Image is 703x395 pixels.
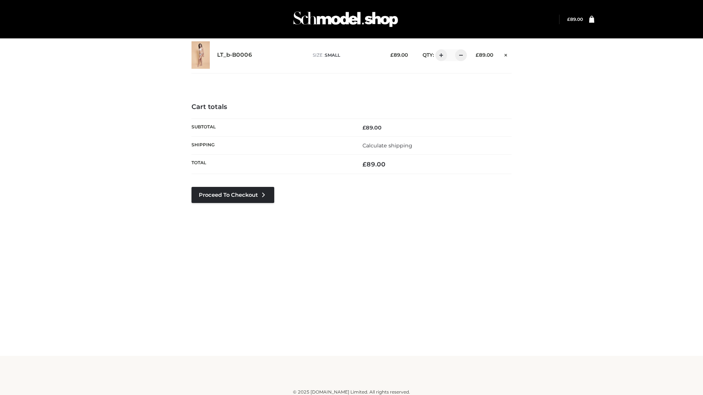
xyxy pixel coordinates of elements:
a: Remove this item [501,49,512,59]
div: QTY: [415,49,464,61]
span: £ [476,52,479,58]
h4: Cart totals [191,103,512,111]
bdi: 89.00 [390,52,408,58]
a: Proceed to Checkout [191,187,274,203]
a: Calculate shipping [362,142,412,149]
bdi: 89.00 [476,52,493,58]
a: LT_b-B0006 [217,52,252,59]
img: Schmodel Admin 964 [291,5,401,34]
bdi: 89.00 [362,124,382,131]
bdi: 89.00 [362,161,386,168]
p: size : [313,52,379,59]
bdi: 89.00 [567,16,583,22]
span: £ [362,161,367,168]
th: Total [191,155,351,174]
span: £ [390,52,394,58]
span: SMALL [325,52,340,58]
span: £ [567,16,570,22]
a: £89.00 [567,16,583,22]
th: Shipping [191,136,351,154]
th: Subtotal [191,118,351,136]
span: £ [362,124,366,131]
